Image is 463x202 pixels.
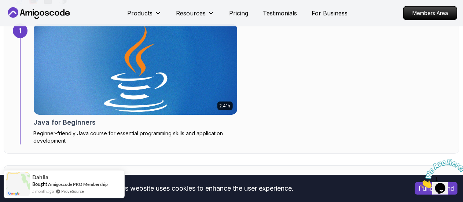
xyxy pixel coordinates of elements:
img: Java for Beginners card [29,22,242,117]
span: Dahlia [32,174,48,180]
iframe: chat widget [418,156,463,191]
a: Pricing [229,9,249,18]
button: Resources [176,9,215,23]
a: For Business [312,9,348,18]
button: Products [128,9,162,23]
p: Resources [176,9,206,18]
a: Java for Beginners card2.41hJava for BeginnersBeginner-friendly Java course for essential program... [33,23,238,144]
h2: Java for Beginners [33,117,96,128]
a: Amigoscode PRO Membership [48,181,108,187]
a: ProveSource [61,188,84,194]
span: Bought [32,181,47,187]
img: provesource social proof notification image [6,172,30,196]
p: Beginner-friendly Java course for essential programming skills and application development [33,130,238,144]
p: Products [128,9,153,18]
button: Accept cookies [415,182,458,195]
img: Chat attention grabber [3,3,48,32]
div: 1 [13,23,27,38]
span: a month ago [32,188,54,194]
a: Testimonials [263,9,297,18]
p: Members Area [404,7,457,20]
p: 2.41h [220,103,231,109]
a: Members Area [403,6,457,20]
div: This website uses cookies to enhance the user experience. [5,180,404,197]
span: 1 [3,3,6,9]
